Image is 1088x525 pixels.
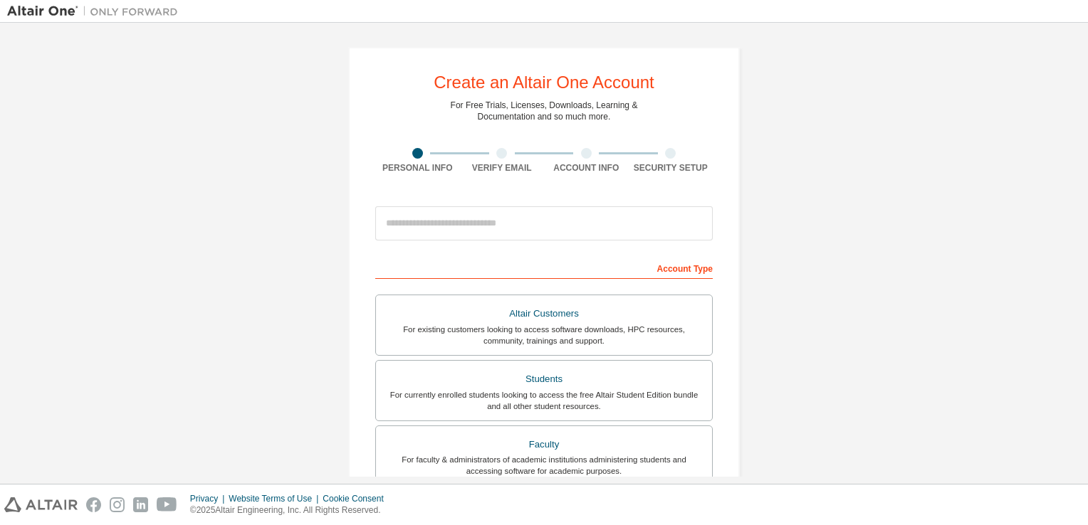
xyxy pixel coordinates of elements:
[460,162,545,174] div: Verify Email
[375,256,713,279] div: Account Type
[229,493,323,504] div: Website Terms of Use
[385,324,703,346] div: For existing customers looking to access software downloads, HPC resources, community, trainings ...
[629,162,713,174] div: Security Setup
[451,100,638,122] div: For Free Trials, Licenses, Downloads, Learning & Documentation and so much more.
[190,493,229,504] div: Privacy
[385,369,703,389] div: Students
[385,454,703,477] div: For faculty & administrators of academic institutions administering students and accessing softwa...
[133,497,148,512] img: linkedin.svg
[385,304,703,324] div: Altair Customers
[385,389,703,412] div: For currently enrolled students looking to access the free Altair Student Edition bundle and all ...
[157,497,177,512] img: youtube.svg
[86,497,101,512] img: facebook.svg
[375,162,460,174] div: Personal Info
[323,493,392,504] div: Cookie Consent
[7,4,185,18] img: Altair One
[190,504,392,516] p: © 2025 Altair Engineering, Inc. All Rights Reserved.
[385,435,703,455] div: Faculty
[544,162,629,174] div: Account Info
[110,497,125,512] img: instagram.svg
[434,74,654,91] div: Create an Altair One Account
[4,497,78,512] img: altair_logo.svg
